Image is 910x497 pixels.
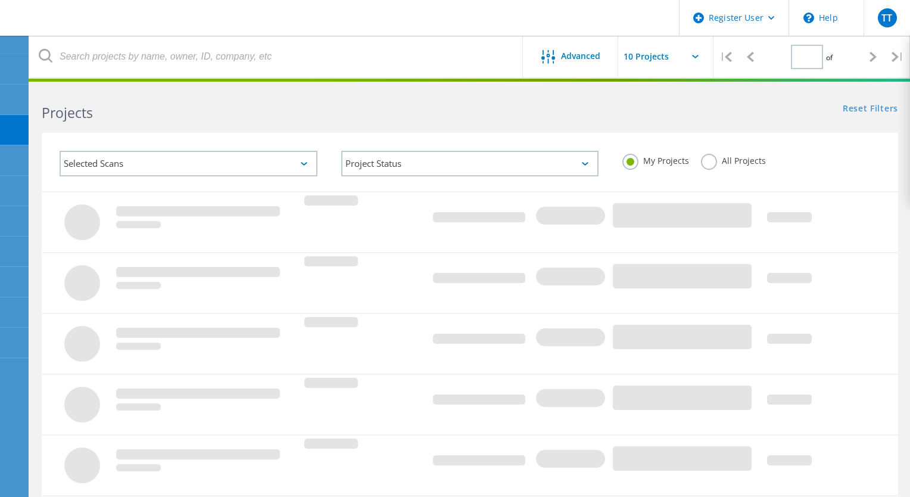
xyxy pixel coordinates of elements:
span: Advanced [561,52,600,60]
svg: \n [803,13,814,23]
div: | [713,36,738,78]
a: Live Optics Dashboard [12,25,140,33]
label: My Projects [622,154,689,165]
div: | [886,36,910,78]
input: Search projects by name, owner, ID, company, etc [30,36,523,77]
div: Project Status [341,151,599,176]
b: Projects [42,103,93,122]
span: TT [881,13,892,23]
div: Selected Scans [60,151,317,176]
span: of [826,52,833,63]
a: Reset Filters [843,104,898,114]
label: All Projects [701,154,766,165]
